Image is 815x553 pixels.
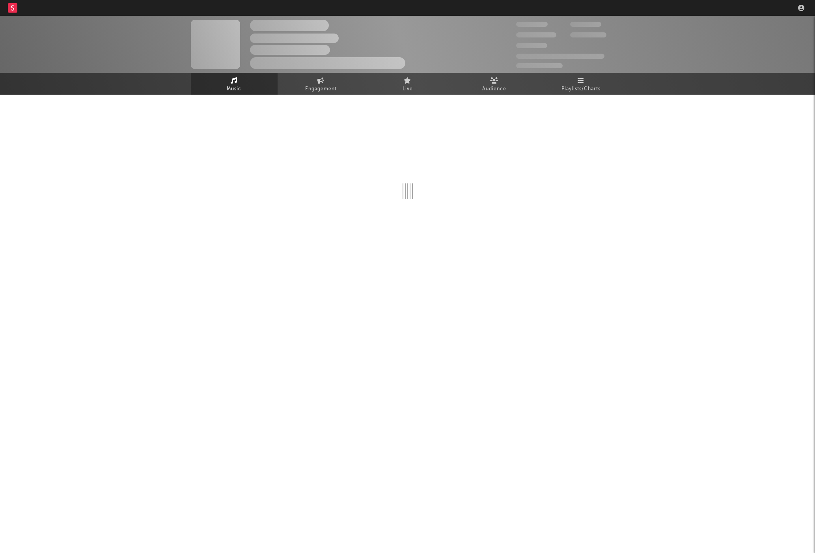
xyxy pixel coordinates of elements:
[364,73,451,95] a: Live
[570,32,606,37] span: 1,000,000
[516,63,563,68] span: Jump Score: 85.0
[516,54,604,59] span: 50,000,000 Monthly Listeners
[451,73,538,95] a: Audience
[516,22,548,27] span: 300,000
[227,84,241,94] span: Music
[561,84,601,94] span: Playlists/Charts
[570,22,601,27] span: 100,000
[278,73,364,95] a: Engagement
[516,43,547,48] span: 100,000
[538,73,625,95] a: Playlists/Charts
[403,84,413,94] span: Live
[305,84,337,94] span: Engagement
[482,84,506,94] span: Audience
[516,32,556,37] span: 50,000,000
[191,73,278,95] a: Music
